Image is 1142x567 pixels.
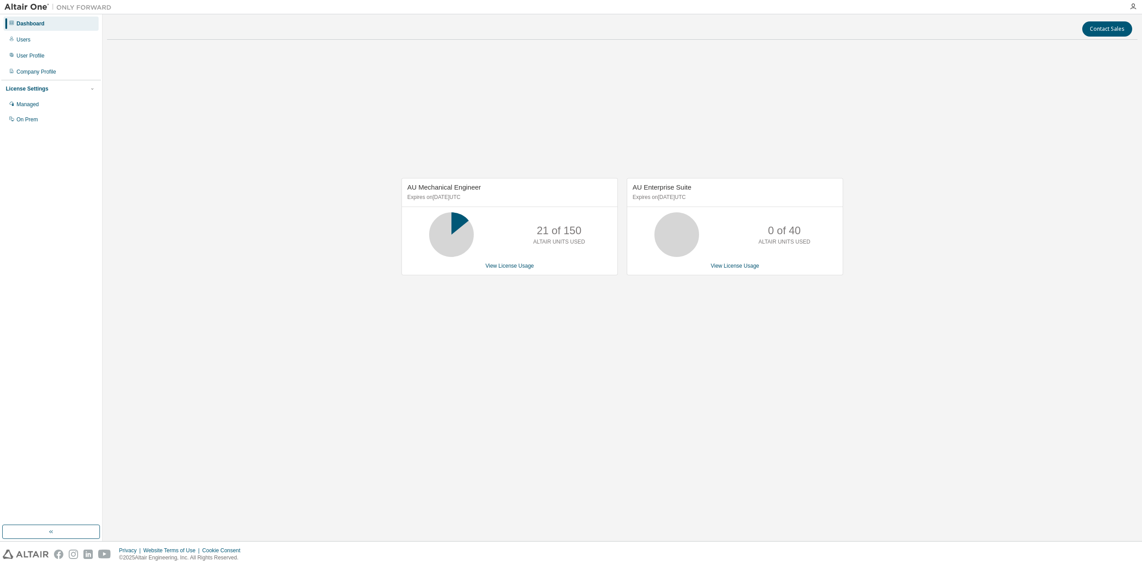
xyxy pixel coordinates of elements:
div: Users [17,36,30,43]
p: 21 of 150 [537,223,581,238]
div: Managed [17,101,39,108]
img: linkedin.svg [83,550,93,559]
a: View License Usage [485,263,534,269]
p: Expires on [DATE] UTC [407,194,610,201]
p: © 2025 Altair Engineering, Inc. All Rights Reserved. [119,554,246,562]
img: Altair One [4,3,116,12]
img: facebook.svg [54,550,63,559]
div: Cookie Consent [202,547,245,554]
p: Expires on [DATE] UTC [633,194,835,201]
p: 0 of 40 [768,223,801,238]
div: Website Terms of Use [143,547,202,554]
a: View License Usage [711,263,759,269]
div: User Profile [17,52,45,59]
div: License Settings [6,85,48,92]
img: altair_logo.svg [3,550,49,559]
div: On Prem [17,116,38,123]
button: Contact Sales [1082,21,1132,37]
img: instagram.svg [69,550,78,559]
span: AU Enterprise Suite [633,183,691,191]
div: Dashboard [17,20,45,27]
div: Company Profile [17,68,56,75]
p: ALTAIR UNITS USED [758,238,810,246]
img: youtube.svg [98,550,111,559]
span: AU Mechanical Engineer [407,183,481,191]
p: ALTAIR UNITS USED [533,238,585,246]
div: Privacy [119,547,143,554]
